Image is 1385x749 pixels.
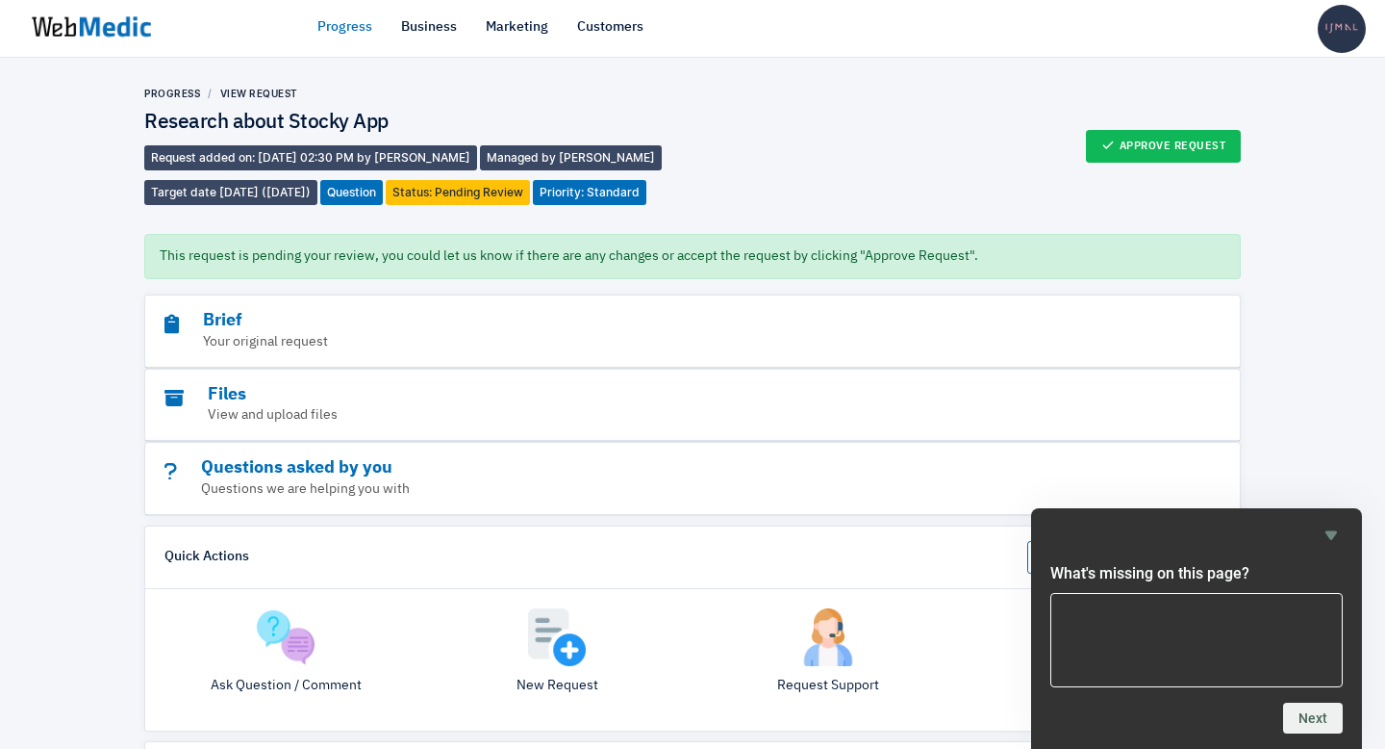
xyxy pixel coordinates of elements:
[486,17,548,38] a: Marketing
[164,549,249,566] h6: Quick Actions
[978,676,1221,696] p: Not Sure?
[144,180,317,205] span: Target date [DATE] ([DATE])
[533,180,646,205] span: Priority: Standard
[164,457,1115,479] h3: Questions asked by you
[164,310,1115,332] h3: Brief
[144,87,692,101] nav: breadcrumb
[164,384,1115,406] h3: Files
[320,180,383,205] span: Question
[164,405,1115,426] p: View and upload files
[1027,541,1221,574] button: Not sure which to choose?
[480,145,662,170] span: Managed by [PERSON_NAME]
[164,332,1115,352] p: Your original request
[1320,524,1343,547] button: Hide survey
[528,608,586,666] img: add.png
[1050,593,1343,687] textarea: What's missing on this page?
[164,676,407,696] p: Ask Question / Comment
[577,17,643,38] a: Customers
[436,676,678,696] p: New Request
[144,88,200,99] a: Progress
[386,180,530,205] span: Status: Pending Review
[144,234,1241,279] div: This request is pending your review, you could let us know if there are any changes or accept the...
[1283,703,1343,734] button: Next question
[1086,130,1242,163] button: Approve Request
[317,17,372,38] a: Progress
[220,88,298,99] a: View Request
[144,145,477,170] span: Request added on: [DATE] 02:30 PM by [PERSON_NAME]
[707,676,949,696] p: Request Support
[401,17,457,38] a: Business
[1050,524,1343,734] div: What's missing on this page?
[1050,562,1343,585] h2: What's missing on this page?
[144,111,692,136] h4: Research about Stocky App
[799,608,857,666] img: support.png
[257,608,315,666] img: question.png
[164,479,1115,500] p: Questions we are helping you with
